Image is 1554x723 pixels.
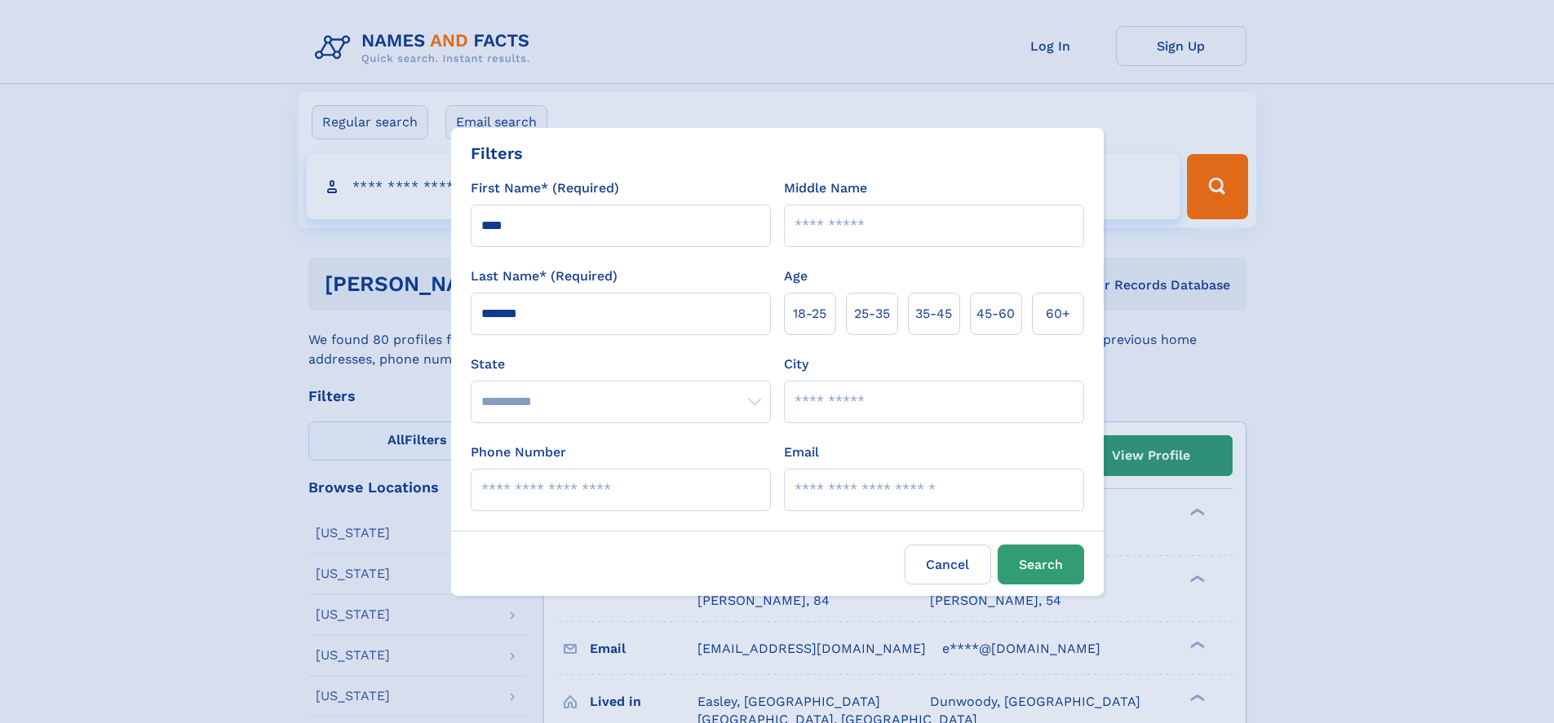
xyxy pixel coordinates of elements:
[905,544,991,584] label: Cancel
[471,141,523,165] div: Filters
[471,355,771,374] label: State
[784,355,808,374] label: City
[471,179,619,198] label: First Name* (Required)
[471,443,566,462] label: Phone Number
[471,267,618,286] label: Last Name* (Required)
[854,304,890,324] span: 25‑35
[784,443,819,462] label: Email
[998,544,1084,584] button: Search
[793,304,826,324] span: 18‑25
[784,179,867,198] label: Middle Name
[784,267,808,286] label: Age
[1046,304,1070,324] span: 60+
[915,304,952,324] span: 35‑45
[976,304,1015,324] span: 45‑60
